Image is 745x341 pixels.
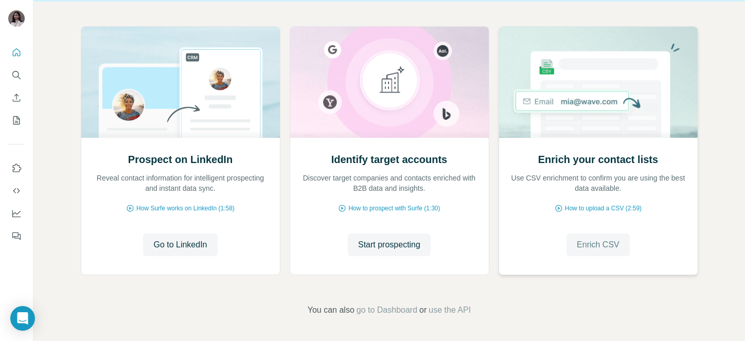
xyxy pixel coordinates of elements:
div: Open Intercom Messenger [10,306,35,331]
button: Start prospecting [348,234,431,256]
span: Go to LinkedIn [153,239,207,251]
span: How to prospect with Surfe (1:30) [348,204,440,213]
span: How to upload a CSV (2:59) [565,204,642,213]
img: Avatar [8,10,25,27]
button: Quick start [8,43,25,62]
button: Search [8,66,25,84]
img: Enrich your contact lists [499,27,698,138]
span: Enrich CSV [577,239,619,251]
button: Dashboard [8,204,25,223]
h2: Enrich your contact lists [538,152,658,167]
button: go to Dashboard [357,304,417,316]
img: Prospect on LinkedIn [81,27,280,138]
button: Enrich CSV [566,234,630,256]
img: Identify target accounts [290,27,489,138]
button: use the API [429,304,471,316]
button: My lists [8,111,25,130]
button: Enrich CSV [8,88,25,107]
button: Use Surfe API [8,182,25,200]
h2: Identify target accounts [331,152,448,167]
p: Reveal contact information for intelligent prospecting and instant data sync. [92,173,270,193]
h2: Prospect on LinkedIn [128,152,233,167]
span: How Surfe works on LinkedIn (1:58) [136,204,235,213]
span: Start prospecting [358,239,420,251]
span: You can also [308,304,354,316]
button: Feedback [8,227,25,245]
button: Use Surfe on LinkedIn [8,159,25,177]
button: Go to LinkedIn [143,234,217,256]
span: or [419,304,427,316]
p: Discover target companies and contacts enriched with B2B data and insights. [300,173,478,193]
p: Use CSV enrichment to confirm you are using the best data available. [509,173,687,193]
